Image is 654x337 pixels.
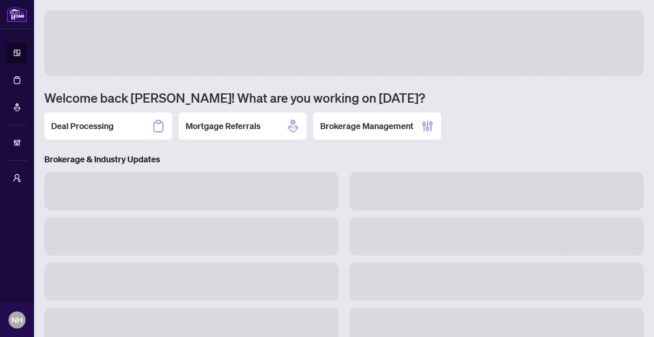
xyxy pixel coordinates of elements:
[51,120,114,132] h2: Deal Processing
[186,120,261,132] h2: Mortgage Referrals
[44,89,644,106] h1: Welcome back [PERSON_NAME]! What are you working on [DATE]?
[320,120,413,132] h2: Brokerage Management
[13,174,21,182] span: user-switch
[11,314,23,326] span: NH
[7,6,27,22] img: logo
[44,153,644,165] h3: Brokerage & Industry Updates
